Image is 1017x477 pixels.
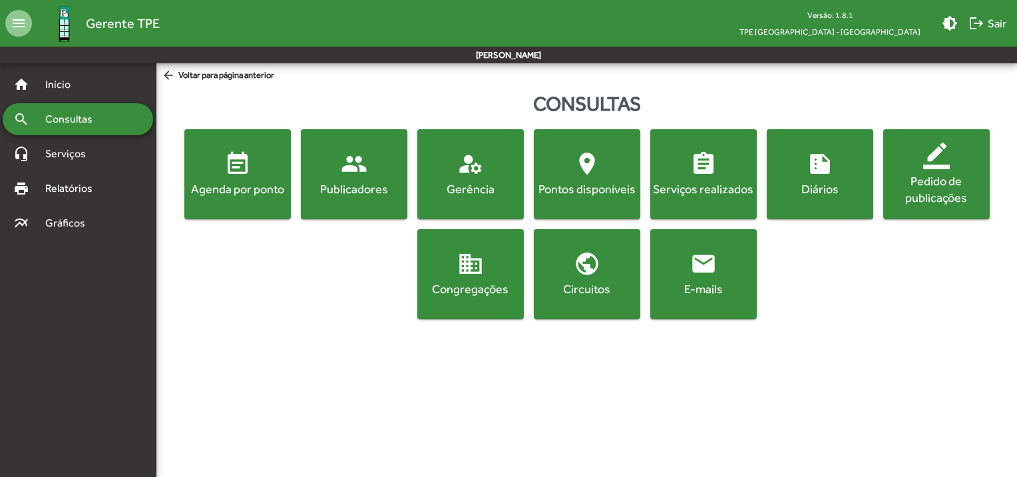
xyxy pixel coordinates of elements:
[650,129,757,219] button: Serviços realizados
[13,146,29,162] mat-icon: headset_mic
[304,181,405,197] div: Publicadores
[942,15,958,31] mat-icon: brightness_medium
[43,2,86,45] img: Logo
[729,7,931,23] div: Versão: 1.8.1
[13,181,29,197] mat-icon: print
[653,181,754,197] div: Serviços realizados
[86,13,160,34] span: Gerente TPE
[420,181,521,197] div: Gerência
[534,229,640,319] button: Circuitos
[417,229,524,319] button: Congregações
[536,280,638,297] div: Circuitos
[457,151,484,177] mat-icon: manage_accounts
[690,250,717,277] mat-icon: email
[536,181,638,197] div: Pontos disponíveis
[37,77,90,93] span: Início
[574,151,600,177] mat-icon: location_on
[769,181,871,197] div: Diários
[37,215,103,231] span: Gráficos
[886,173,987,206] div: Pedido de publicações
[457,250,484,277] mat-icon: domain
[156,89,1017,119] div: Consultas
[37,146,104,162] span: Serviços
[187,181,288,197] div: Agenda por ponto
[5,10,32,37] mat-icon: menu
[224,151,251,177] mat-icon: event_note
[923,143,950,169] mat-icon: border_color
[37,181,110,197] span: Relatórios
[162,69,178,83] mat-icon: arrow_back
[653,280,754,297] div: E-mails
[13,77,29,93] mat-icon: home
[162,69,274,83] span: Voltar para página anterior
[767,129,873,219] button: Diários
[574,250,600,277] mat-icon: public
[37,111,110,127] span: Consultas
[807,151,833,177] mat-icon: summarize
[13,111,29,127] mat-icon: search
[420,280,521,297] div: Congregações
[184,129,291,219] button: Agenda por ponto
[690,151,717,177] mat-icon: assignment
[13,215,29,231] mat-icon: multiline_chart
[417,129,524,219] button: Gerência
[534,129,640,219] button: Pontos disponíveis
[963,11,1012,35] button: Sair
[883,129,990,219] button: Pedido de publicações
[729,23,931,40] span: TPE [GEOGRAPHIC_DATA] - [GEOGRAPHIC_DATA]
[968,11,1006,35] span: Sair
[32,2,160,45] a: Gerente TPE
[301,129,407,219] button: Publicadores
[968,15,984,31] mat-icon: logout
[341,151,367,177] mat-icon: people
[650,229,757,319] button: E-mails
